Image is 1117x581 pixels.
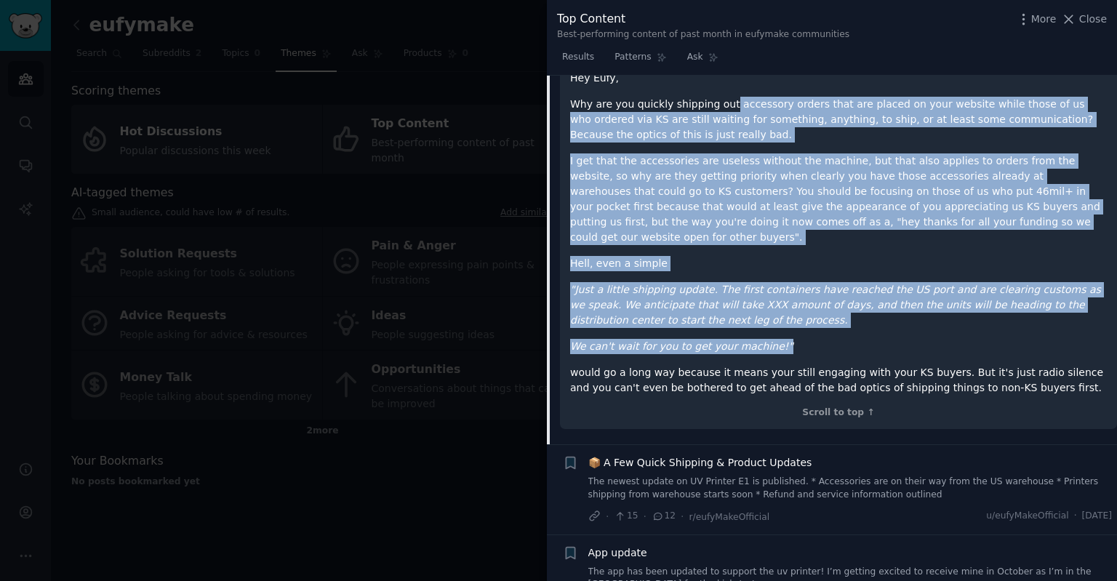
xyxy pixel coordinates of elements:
span: 15 [614,510,638,523]
span: u/eufyMakeOfficial [986,510,1068,523]
a: 📦 A Few Quick Shipping & Product Updates [588,455,812,470]
span: Patterns [614,51,651,64]
span: More [1031,12,1057,27]
span: · [681,509,684,524]
p: Hell, even a simple [570,256,1107,271]
a: App update [588,545,647,561]
span: Results [562,51,594,64]
span: · [606,509,609,524]
em: "Just a little shipping update. The first containers have reached the US port and are clearing cu... [570,284,1101,326]
div: Best-performing content of past month in eufymake communities [557,28,849,41]
span: Close [1079,12,1107,27]
p: Hey Eufy, [570,71,1107,86]
span: [DATE] [1082,510,1112,523]
p: Why are you quickly shipping out accessory orders that are placed on your website while those of ... [570,97,1107,143]
span: r/eufyMakeOfficial [689,512,770,522]
p: would go a long way because it means your still engaging with your KS buyers. But it's just radio... [570,365,1107,396]
span: · [644,509,646,524]
a: The newest update on UV Printer E1 is published. * Accessories are on their way from the US wareh... [588,476,1113,501]
button: More [1016,12,1057,27]
span: · [1074,510,1077,523]
button: Close [1061,12,1107,27]
em: We can't wait for you to get your machine!" [570,340,793,352]
div: Scroll to top ↑ [570,406,1107,420]
a: Ask [682,46,724,76]
span: Ask [687,51,703,64]
p: I get that the accessories are useless without the machine, but that also applies to orders from ... [570,153,1107,245]
div: Top Content [557,10,849,28]
a: Results [557,46,599,76]
a: Patterns [609,46,671,76]
span: 12 [652,510,676,523]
